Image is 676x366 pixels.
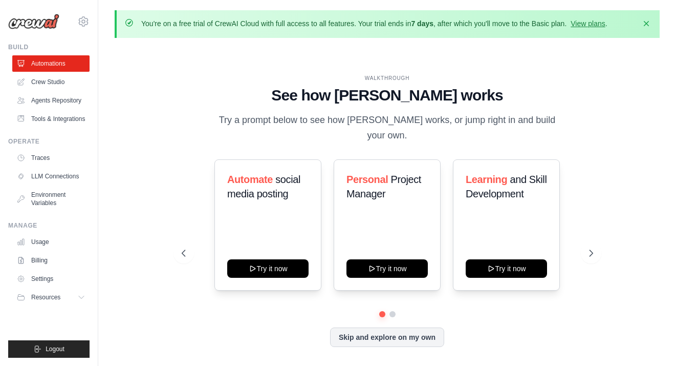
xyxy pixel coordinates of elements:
a: Billing [12,252,90,269]
a: Crew Studio [12,74,90,90]
h1: See how [PERSON_NAME] works [182,86,593,105]
div: WALKTHROUGH [182,74,593,82]
p: Try a prompt below to see how [PERSON_NAME] works, or jump right in and build your own. [215,113,559,143]
button: Try it now [227,259,309,278]
button: Resources [12,289,90,306]
div: Manage [8,221,90,230]
p: You're on a free trial of CrewAI Cloud with full access to all features. Your trial ends in , aft... [141,18,607,29]
span: Automate [227,174,273,185]
button: Try it now [346,259,428,278]
a: Usage [12,234,90,250]
span: and Skill Development [466,174,547,199]
button: Try it now [466,259,547,278]
strong: 7 days [411,19,433,28]
span: social media posting [227,174,300,199]
img: Logo [8,14,59,29]
a: LLM Connections [12,168,90,185]
div: Build [8,43,90,51]
a: Automations [12,55,90,72]
span: Resources [31,293,60,301]
div: Operate [8,137,90,146]
button: Logout [8,340,90,358]
span: Learning [466,174,507,185]
span: Logout [46,345,64,353]
button: Skip and explore on my own [330,328,444,347]
a: Agents Repository [12,92,90,109]
span: Project Manager [346,174,421,199]
a: View plans [571,19,605,28]
a: Environment Variables [12,187,90,211]
a: Settings [12,271,90,287]
a: Traces [12,150,90,166]
span: Personal [346,174,388,185]
a: Tools & Integrations [12,111,90,127]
